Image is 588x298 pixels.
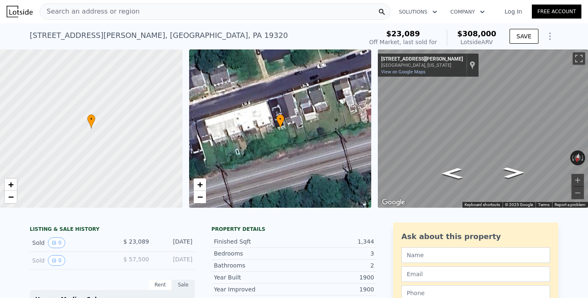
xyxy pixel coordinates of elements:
[465,202,500,208] button: Keyboard shortcuts
[294,261,374,270] div: 2
[123,238,149,245] span: $ 23,089
[48,237,65,248] button: View historical data
[573,150,583,166] button: Reset the view
[573,52,585,65] button: Toggle fullscreen view
[32,255,106,266] div: Sold
[197,192,202,202] span: −
[87,114,95,129] div: •
[369,38,437,46] div: Off Market, last sold for
[214,237,294,246] div: Finished Sqft
[378,49,588,208] div: Street View
[381,63,463,68] div: [GEOGRAPHIC_DATA], [US_STATE]
[457,29,496,38] span: $308,000
[495,7,532,16] a: Log In
[401,231,550,242] div: Ask about this property
[214,285,294,293] div: Year Improved
[194,178,206,191] a: Zoom in
[48,255,65,266] button: View historical data
[87,115,95,123] span: •
[380,197,407,208] img: Google
[294,285,374,293] div: 1900
[571,187,584,199] button: Zoom out
[7,6,33,17] img: Lotside
[5,191,17,203] a: Zoom out
[433,165,472,181] path: Go East, Coates St
[211,226,377,232] div: Property details
[156,255,192,266] div: [DATE]
[294,237,374,246] div: 1,344
[380,197,407,208] a: Open this area in Google Maps (opens a new window)
[571,174,584,186] button: Zoom in
[172,279,195,290] div: Sale
[8,192,14,202] span: −
[555,202,586,207] a: Report a problem
[30,226,195,234] div: LISTING & SALE HISTORY
[381,56,463,63] div: [STREET_ADDRESS][PERSON_NAME]
[401,247,550,263] input: Name
[30,30,288,41] div: [STREET_ADDRESS][PERSON_NAME] , [GEOGRAPHIC_DATA] , PA 19320
[570,150,575,165] button: Rotate counterclockwise
[381,69,426,75] a: View on Google Maps
[505,202,533,207] span: © 2025 Google
[378,49,588,208] div: Map
[581,150,586,165] button: Rotate clockwise
[510,29,538,44] button: SAVE
[444,5,491,19] button: Company
[197,179,202,190] span: +
[194,191,206,203] a: Zoom out
[276,115,285,123] span: •
[32,237,106,248] div: Sold
[123,256,149,263] span: $ 57,500
[542,28,558,45] button: Show Options
[386,29,420,38] span: $23,089
[538,202,550,207] a: Terms (opens in new tab)
[392,5,444,19] button: Solutions
[401,266,550,282] input: Email
[214,249,294,258] div: Bedrooms
[8,179,14,190] span: +
[5,178,17,191] a: Zoom in
[149,279,172,290] div: Rent
[294,273,374,282] div: 1900
[469,61,475,70] a: Show location on map
[294,249,374,258] div: 3
[40,7,140,16] span: Search an address or region
[532,5,581,19] a: Free Account
[457,38,496,46] div: Lotside ARV
[276,114,285,129] div: •
[214,261,294,270] div: Bathrooms
[494,164,533,181] path: Go West, Coates St
[156,237,192,248] div: [DATE]
[214,273,294,282] div: Year Built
